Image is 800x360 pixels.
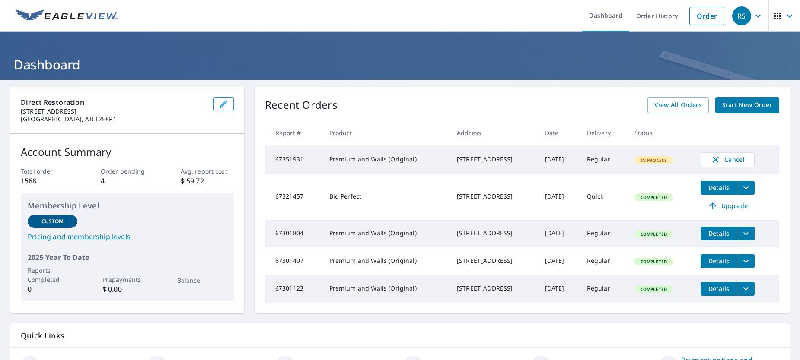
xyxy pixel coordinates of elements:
span: Start New Order [722,100,772,111]
td: [DATE] [538,220,580,247]
a: View All Orders [647,97,709,113]
span: Details [706,284,732,293]
a: Order [689,7,724,25]
td: [DATE] [538,145,580,174]
button: detailsBtn-67301497 [701,254,737,268]
span: Upgrade [706,201,749,211]
h1: Dashboard [10,56,790,73]
td: 67301804 [265,220,322,247]
p: $ 59.72 [181,176,234,186]
span: Completed [635,286,672,292]
th: Address [450,120,538,145]
span: Completed [635,231,672,237]
p: Reports Completed [28,266,77,284]
a: Pricing and membership levels [28,231,227,242]
button: detailsBtn-67321457 [701,181,737,195]
button: Cancel [701,152,755,167]
td: Regular [580,145,628,174]
span: Completed [635,259,672,265]
div: [STREET_ADDRESS] [457,192,531,201]
td: 67301123 [265,275,322,303]
button: filesDropdownBtn-67301497 [737,254,755,268]
p: 2025 Year To Date [28,252,227,262]
span: Details [706,183,732,192]
th: Report # [265,120,322,145]
td: 67321457 [265,174,322,220]
span: Details [706,257,732,265]
p: Balance [177,276,227,285]
button: filesDropdownBtn-67301123 [737,282,755,296]
td: Regular [580,220,628,247]
button: filesDropdownBtn-67301804 [737,227,755,240]
th: Delivery [580,120,628,145]
div: [STREET_ADDRESS] [457,229,531,237]
span: Completed [635,194,672,200]
a: Upgrade [701,199,755,213]
p: Order pending [101,167,154,176]
td: [DATE] [538,275,580,303]
td: Premium and Walls (Original) [322,220,450,247]
button: detailsBtn-67301123 [701,282,737,296]
div: [STREET_ADDRESS] [457,256,531,265]
td: Regular [580,247,628,275]
p: Membership Level [28,200,227,212]
p: 0 [28,284,77,294]
td: Premium and Walls (Original) [322,247,450,275]
button: filesDropdownBtn-67321457 [737,181,755,195]
td: Premium and Walls (Original) [322,275,450,303]
p: Quick Links [21,330,779,341]
th: Status [628,120,694,145]
td: 67351931 [265,145,322,174]
div: RS [732,6,751,25]
div: [STREET_ADDRESS] [457,155,531,164]
td: Premium and Walls (Original) [322,145,450,174]
p: [GEOGRAPHIC_DATA], AB T2E8R1 [21,115,206,123]
th: Product [322,120,450,145]
p: Recent Orders [265,97,338,113]
p: Direct Restoration [21,97,206,107]
p: 1568 [21,176,74,186]
td: 67301497 [265,247,322,275]
span: Cancel [710,155,746,165]
td: Bid Perfect [322,174,450,220]
p: [STREET_ADDRESS] [21,107,206,115]
td: [DATE] [538,174,580,220]
td: Regular [580,275,628,303]
th: Date [538,120,580,145]
img: EV Logo [16,9,118,22]
p: Avg. report cost [181,167,234,176]
td: Quick [580,174,628,220]
td: [DATE] [538,247,580,275]
button: detailsBtn-67301804 [701,227,737,240]
p: Custom [41,218,64,225]
p: Total order [21,167,74,176]
span: View All Orders [654,100,702,111]
p: $ 0.00 [102,284,152,294]
p: Prepayments [102,275,152,284]
a: Start New Order [715,97,779,113]
div: [STREET_ADDRESS] [457,284,531,293]
p: Account Summary [21,144,234,160]
span: In Process [635,157,673,163]
p: 4 [101,176,154,186]
span: Details [706,229,732,237]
